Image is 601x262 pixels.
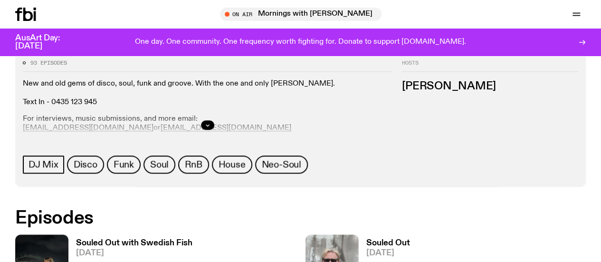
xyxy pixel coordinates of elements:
span: House [219,159,246,170]
span: 93 episodes [30,60,67,66]
h2: Episodes [15,210,392,227]
h3: Souled Out [366,239,410,247]
a: DJ Mix [23,155,64,174]
span: [DATE] [76,249,192,257]
span: [DATE] [366,249,410,257]
span: DJ Mix [29,159,58,170]
a: Soul [143,155,175,174]
a: RnB [178,155,209,174]
span: Soul [150,159,169,170]
a: Neo-Soul [255,155,308,174]
span: Disco [74,159,97,170]
a: Disco [67,155,104,174]
p: One day. One community. One frequency worth fighting for. Donate to support [DOMAIN_NAME]. [135,38,466,47]
h3: Souled Out with Swedish Fish [76,239,192,247]
h3: [PERSON_NAME] [402,81,578,92]
span: Neo-Soul [262,159,301,170]
a: Funk [107,155,141,174]
p: New and old gems of disco, soul, funk and groove. With the one and only [PERSON_NAME]. Text In - ... [23,79,392,107]
h2: Hosts [402,60,578,72]
span: RnB [185,159,202,170]
h3: AusArt Day: [DATE] [15,34,76,50]
a: House [212,155,252,174]
button: On AirMornings with [PERSON_NAME] / the [PERSON_NAME] apologia hour [220,8,382,21]
span: Funk [114,159,134,170]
